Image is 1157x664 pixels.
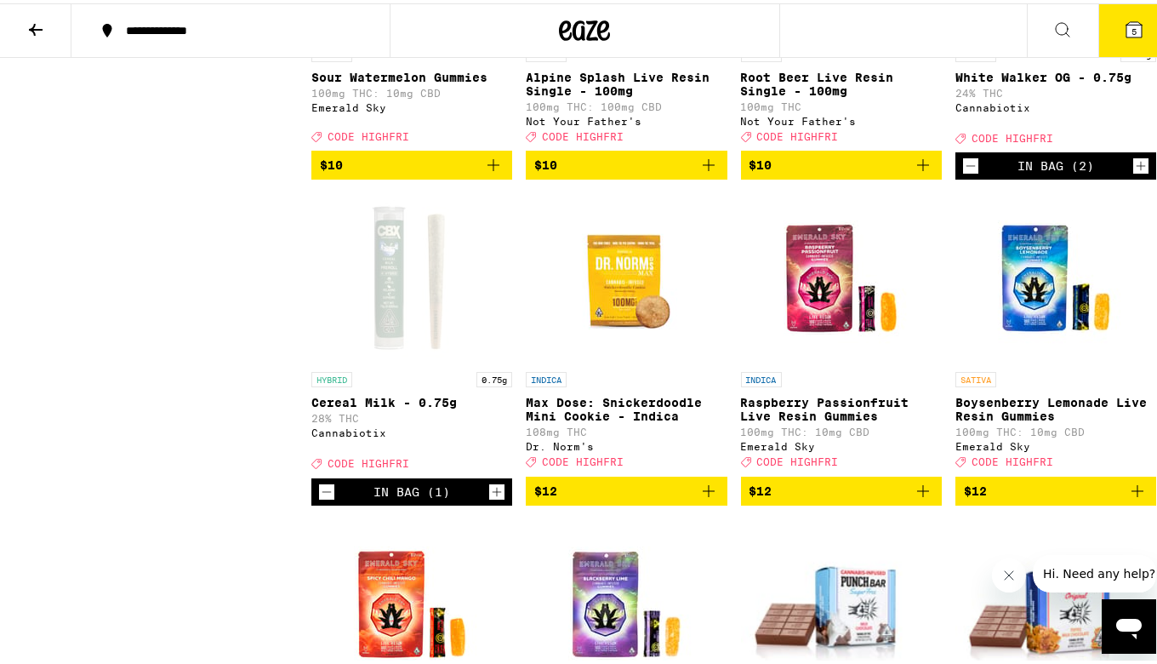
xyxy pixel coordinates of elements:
span: CODE HIGHFRI [757,454,839,465]
div: Emerald Sky [311,99,512,110]
p: Raspberry Passionfruit Live Resin Gummies [741,392,942,420]
a: Open page for Max Dose: Snickerdoodle Mini Cookie - Indica from Dr. Norm's [526,190,727,472]
p: 100mg THC: 10mg CBD [741,423,942,434]
div: In Bag (2) [1017,156,1094,169]
div: Dr. Norm's [526,438,727,449]
span: CODE HIGHFRI [328,455,409,467]
button: Add to bag [526,473,727,502]
iframe: Message from company [1033,552,1156,589]
p: Boysenberry Lemonade Live Resin Gummies [955,392,1156,420]
span: 5 [1131,23,1137,33]
p: INDICA [741,369,782,384]
span: $10 [320,155,343,169]
button: Add to bag [955,473,1156,502]
span: $12 [964,481,987,495]
p: 100mg THC: 10mg CBD [955,423,1156,434]
p: Max Dose: Snickerdoodle Mini Cookie - Indica [526,392,727,420]
div: In Bag (1) [373,482,450,495]
p: 28% THC [311,409,512,421]
p: 100mg THC: 100mg CBD [526,98,727,109]
button: Add to bag [526,147,727,176]
p: Sour Watermelon Gummies [311,67,512,81]
span: CODE HIGHFRI [972,129,1053,140]
div: Cannabiotix [311,424,512,435]
a: Open page for Boysenberry Lemonade Live Resin Gummies from Emerald Sky [955,190,1156,472]
img: Emerald Sky - Boysenberry Lemonade Live Resin Gummies [971,190,1141,360]
p: White Walker OG - 0.75g [955,67,1156,81]
span: $12 [534,481,557,495]
button: Increment [1132,154,1149,171]
div: Cannabiotix [955,99,1156,110]
p: Cereal Milk - 0.75g [311,392,512,406]
span: CODE HIGHFRI [542,454,624,465]
img: Dr. Norm's - Max Dose: Snickerdoodle Mini Cookie - Indica [541,190,711,360]
iframe: Button to launch messaging window [1102,596,1156,650]
p: 24% THC [955,84,1156,95]
p: SATIVA [955,369,996,384]
button: Add to bag [741,473,942,502]
p: 100mg THC [741,98,942,109]
p: INDICA [526,369,567,384]
span: $10 [534,155,557,169]
span: CODE HIGHFRI [972,454,1053,465]
p: 0.75g [476,369,512,384]
div: Not Your Father's [526,112,727,123]
p: Alpine Splash Live Resin Single - 100mg [526,67,727,94]
button: Increment [488,480,505,497]
span: $12 [749,481,772,495]
span: CODE HIGHFRI [542,128,624,139]
div: Emerald Sky [741,438,942,449]
iframe: Close message [992,555,1026,589]
p: 108mg THC [526,423,727,434]
div: Not Your Father's [741,112,942,123]
p: 100mg THC: 10mg CBD [311,84,512,95]
button: Decrement [962,154,979,171]
button: Add to bag [311,147,512,176]
span: CODE HIGHFRI [328,128,409,139]
p: Root Beer Live Resin Single - 100mg [741,67,942,94]
div: Emerald Sky [955,438,1156,449]
button: Decrement [318,480,335,497]
a: Open page for Raspberry Passionfruit Live Resin Gummies from Emerald Sky [741,190,942,472]
span: CODE HIGHFRI [757,128,839,139]
button: Add to bag [741,147,942,176]
p: HYBRID [311,369,352,384]
img: Emerald Sky - Raspberry Passionfruit Live Resin Gummies [756,190,926,360]
span: $10 [749,155,772,169]
a: Open page for Cereal Milk - 0.75g from Cannabiotix [311,190,512,474]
